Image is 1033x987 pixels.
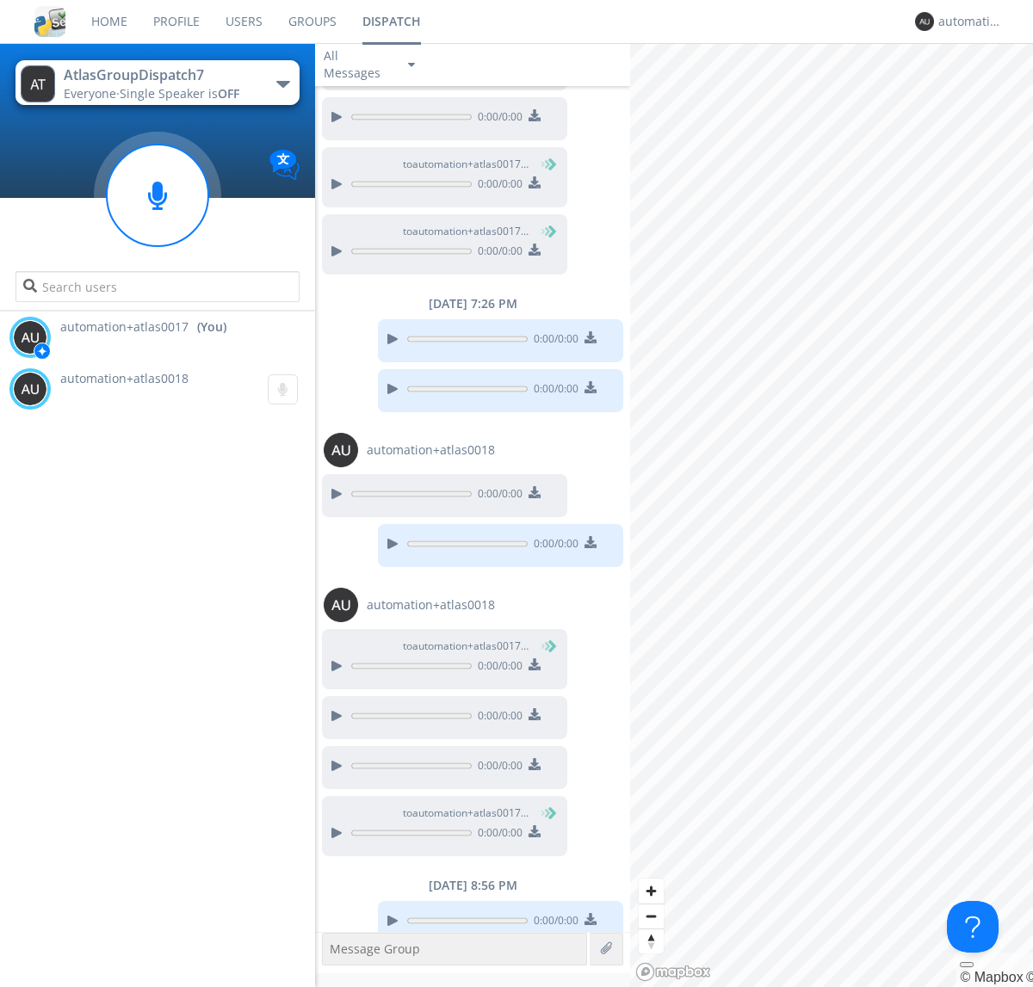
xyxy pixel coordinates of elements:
span: 0:00 / 0:00 [472,109,523,128]
span: to automation+atlas0017 [403,638,532,654]
span: (You) [529,638,555,653]
img: 373638.png [324,588,358,622]
img: download media button [529,825,541,837]
img: download media button [585,331,597,343]
img: download media button [585,381,597,393]
img: 373638.png [13,320,47,355]
span: Zoom out [639,904,664,928]
img: 373638.png [915,12,934,31]
span: (You) [529,157,555,171]
img: download media button [585,913,597,925]
img: download media button [529,176,541,188]
div: [DATE] 7:26 PM [315,295,630,312]
span: 0:00 / 0:00 [528,331,578,350]
iframe: Toggle Customer Support [947,901,999,953]
span: automation+atlas0018 [60,370,189,386]
div: automation+atlas0017 [938,13,1003,30]
img: caret-down-sm.svg [408,63,415,67]
div: [DATE] 8:56 PM [315,877,630,894]
span: automation+atlas0018 [367,596,495,614]
input: Search users [15,271,299,302]
span: 0:00 / 0:00 [472,708,523,727]
button: Reset bearing to north [639,928,664,953]
span: 0:00 / 0:00 [472,758,523,777]
span: Reset bearing to north [639,929,664,953]
button: Zoom in [639,879,664,904]
img: 373638.png [13,372,47,406]
img: download media button [529,109,541,121]
img: 373638.png [324,433,358,467]
img: download media button [529,708,541,720]
img: download media button [529,486,541,498]
div: (You) [197,318,226,336]
div: All Messages [324,47,393,82]
button: Zoom out [639,904,664,928]
span: (You) [529,805,555,820]
button: Toggle attribution [960,962,974,967]
span: to automation+atlas0017 [403,224,532,239]
span: OFF [218,85,239,102]
img: cddb5a64eb264b2086981ab96f4c1ba7 [34,6,65,37]
a: Mapbox logo [635,962,711,982]
span: to automation+atlas0017 [403,157,532,172]
button: AtlasGroupDispatch7Everyone·Single Speaker isOFF [15,60,299,105]
span: 0:00 / 0:00 [472,825,523,844]
span: 0:00 / 0:00 [472,486,523,505]
span: (You) [529,224,555,238]
span: to automation+atlas0017 [403,805,532,821]
img: download media button [585,536,597,548]
img: download media button [529,244,541,256]
span: 0:00 / 0:00 [472,176,523,195]
span: 0:00 / 0:00 [528,536,578,555]
span: Single Speaker is [120,85,239,102]
span: 0:00 / 0:00 [472,244,523,262]
span: 0:00 / 0:00 [528,913,578,932]
div: Everyone · [64,85,257,102]
img: 373638.png [21,65,55,102]
a: Mapbox [960,970,1023,984]
img: download media button [529,758,541,770]
img: download media button [529,658,541,670]
span: automation+atlas0017 [60,318,189,336]
img: Translation enabled [269,150,300,180]
span: 0:00 / 0:00 [528,381,578,400]
span: 0:00 / 0:00 [472,658,523,677]
span: automation+atlas0018 [367,441,495,459]
div: AtlasGroupDispatch7 [64,65,257,85]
